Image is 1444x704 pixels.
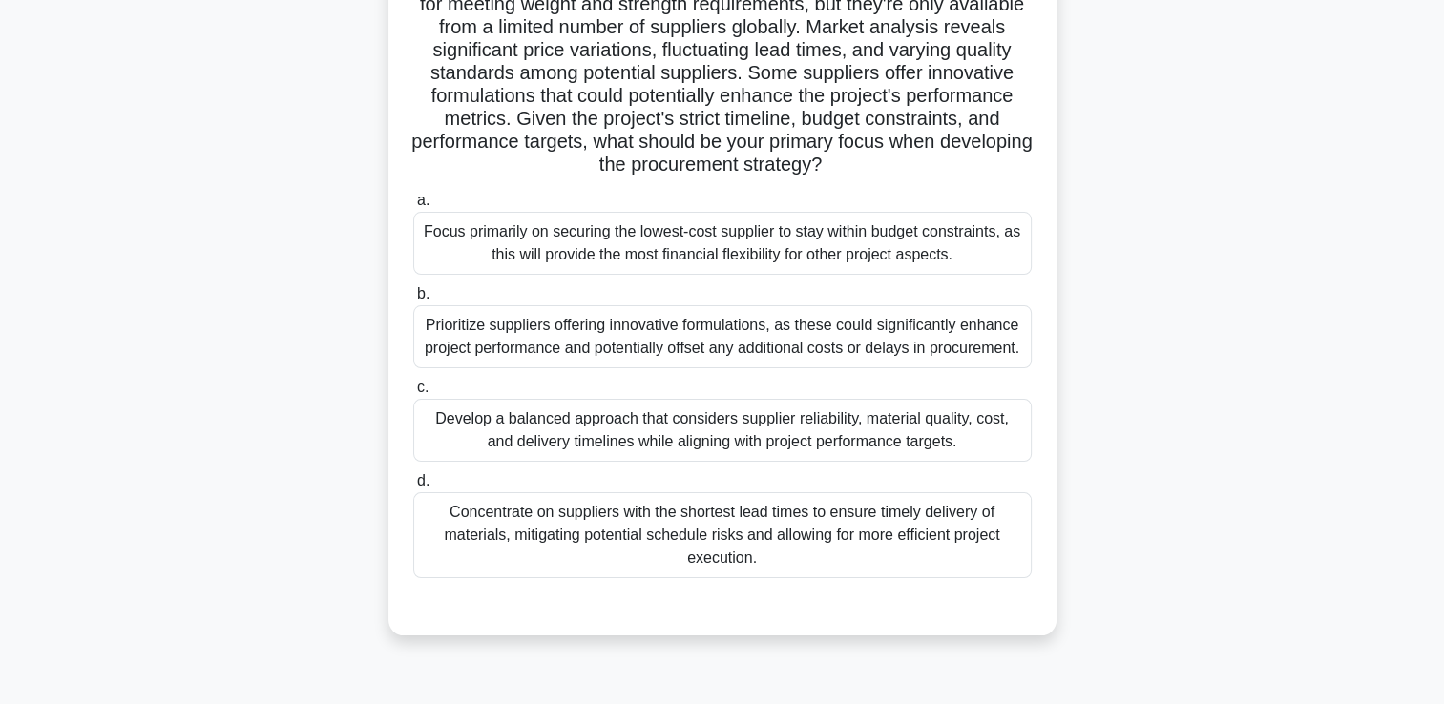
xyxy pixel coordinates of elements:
[413,492,1032,578] div: Concentrate on suppliers with the shortest lead times to ensure timely delivery of materials, mit...
[417,472,429,488] span: d.
[413,305,1032,368] div: Prioritize suppliers offering innovative formulations, as these could significantly enhance proje...
[413,399,1032,462] div: Develop a balanced approach that considers supplier reliability, material quality, cost, and deli...
[413,212,1032,275] div: Focus primarily on securing the lowest-cost supplier to stay within budget constraints, as this w...
[417,285,429,301] span: b.
[417,379,429,395] span: c.
[417,192,429,208] span: a.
